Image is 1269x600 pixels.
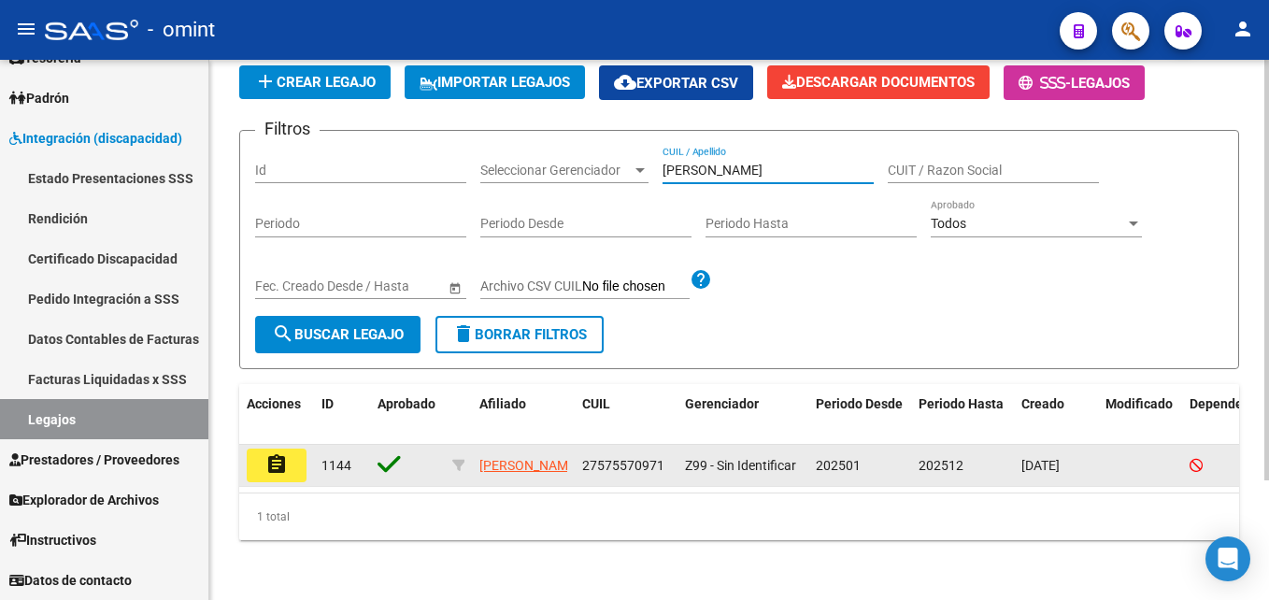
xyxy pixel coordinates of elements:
span: Buscar Legajo [272,326,404,343]
div: 1 total [239,493,1239,540]
span: - [1019,75,1071,92]
h3: Filtros [255,116,320,142]
span: Z99 - Sin Identificar [685,458,796,473]
span: [DATE] [1021,458,1060,473]
span: 202501 [816,458,861,473]
span: Padrón [9,88,69,108]
datatable-header-cell: Gerenciador [677,384,808,446]
span: - omint [148,9,215,50]
span: ID [321,396,334,411]
span: Descargar Documentos [782,74,975,91]
span: Modificado [1105,396,1173,411]
datatable-header-cell: Periodo Hasta [911,384,1014,446]
span: Periodo Desde [816,396,903,411]
mat-icon: add [254,70,277,93]
button: Borrar Filtros [435,316,604,353]
span: Instructivos [9,530,96,550]
span: Explorador de Archivos [9,490,159,510]
span: Aprobado [378,396,435,411]
datatable-header-cell: Aprobado [370,384,445,446]
datatable-header-cell: Creado [1014,384,1098,446]
span: 1144 [321,458,351,473]
button: -Legajos [1004,65,1145,100]
span: Acciones [247,396,301,411]
span: Periodo Hasta [919,396,1004,411]
mat-icon: help [690,268,712,291]
span: Datos de contacto [9,570,132,591]
input: End date [329,279,421,294]
datatable-header-cell: Afiliado [472,384,575,446]
span: Afiliado [479,396,526,411]
span: Dependencia [1190,396,1268,411]
mat-icon: person [1232,18,1254,40]
mat-icon: cloud_download [614,71,636,93]
mat-icon: assignment [265,453,288,476]
button: Exportar CSV [599,65,753,100]
div: Open Intercom Messenger [1205,536,1250,581]
datatable-header-cell: Acciones [239,384,314,446]
span: 202512 [919,458,963,473]
span: Creado [1021,396,1064,411]
datatable-header-cell: ID [314,384,370,446]
input: Start date [255,279,313,294]
span: Todos [931,216,966,231]
button: Crear Legajo [239,65,391,99]
span: Legajos [1071,75,1130,92]
span: [PERSON_NAME] [479,458,579,473]
datatable-header-cell: Periodo Desde [808,384,911,446]
button: IMPORTAR LEGAJOS [405,65,585,99]
input: Archivo CSV CUIL [582,279,690,295]
mat-icon: menu [15,18,37,40]
button: Open calendar [445,278,464,297]
span: Borrar Filtros [452,326,587,343]
datatable-header-cell: Modificado [1098,384,1182,446]
mat-icon: delete [452,322,475,345]
mat-icon: search [272,322,294,345]
button: Buscar Legajo [255,316,421,353]
span: IMPORTAR LEGAJOS [420,74,570,91]
span: Prestadores / Proveedores [9,450,179,470]
span: 27575570971 [582,458,664,473]
span: Gerenciador [685,396,759,411]
span: Integración (discapacidad) [9,128,182,149]
span: Seleccionar Gerenciador [480,163,632,179]
datatable-header-cell: CUIL [575,384,677,446]
span: Archivo CSV CUIL [480,279,582,293]
span: Crear Legajo [254,74,376,91]
span: CUIL [582,396,610,411]
span: Exportar CSV [614,75,738,92]
button: Descargar Documentos [767,65,990,99]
